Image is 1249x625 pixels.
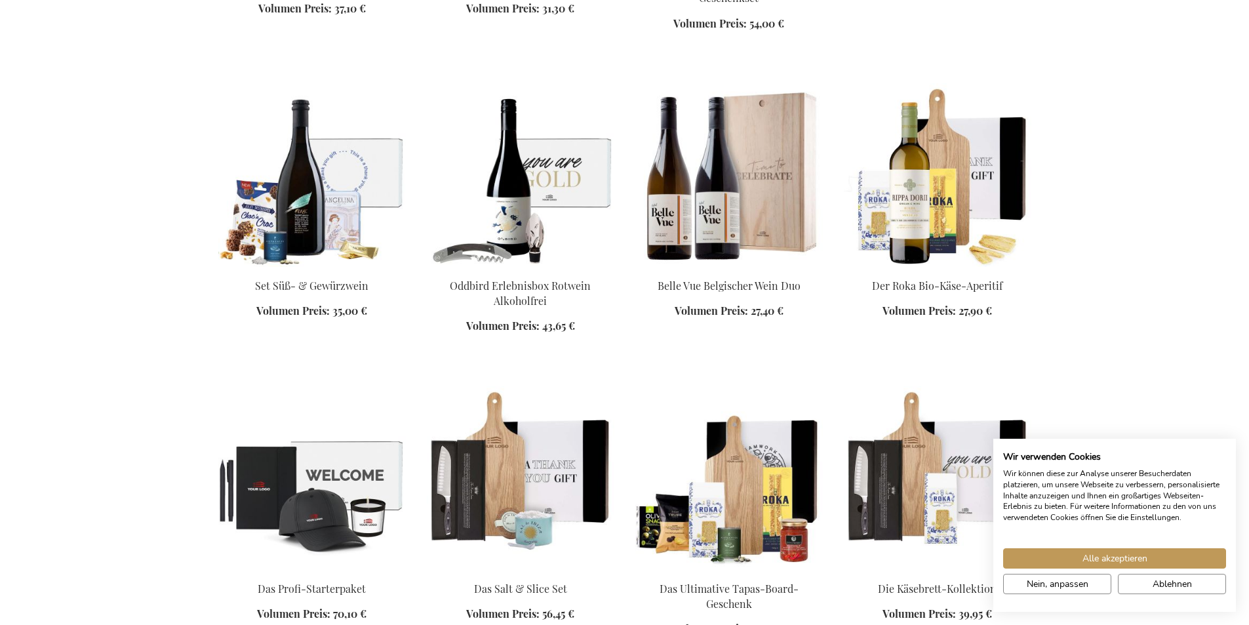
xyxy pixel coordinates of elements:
a: Das Profi-Starterpaket [258,582,366,595]
img: The Cheese Board Collection [844,386,1031,570]
a: Oddbird Erlebnisbox Rotwein Alkoholfrei [450,279,591,308]
a: Set Süß- & Gewürzwein [255,279,368,292]
a: Das Salt & Slice Set [474,582,567,595]
span: Volumen Preis: [882,304,956,317]
span: 39,95 € [959,607,992,620]
span: 31,30 € [542,1,574,15]
span: 56,45 € [542,607,574,620]
img: Belle Vue Belgischer Wein Duo [635,83,823,267]
a: The Cheese Board Collection [844,565,1031,577]
span: Alle akzeptieren [1082,552,1147,565]
img: The Ultimate Tapas Board Gift [635,386,823,570]
a: The Salt & Slice Set Exclusive Business Gift [427,565,614,577]
span: 37,10 € [334,1,366,15]
a: Belle Vue Belgischer Wein Duo [658,279,801,292]
span: Volumen Preis: [257,607,330,620]
a: The Professional Starter Kit [218,565,406,577]
a: Sweet & Spiced Wine Set [218,262,406,274]
span: Volumen Preis: [882,607,956,620]
a: Volumen Preis: 37,10 € [258,1,366,16]
a: Die Käsebrett-Kollektion [878,582,997,595]
h2: Wir verwenden Cookies [1003,451,1226,463]
a: Volumen Preis: 31,30 € [466,1,574,16]
a: Volumen Preis: 39,95 € [882,607,992,622]
span: 27,40 € [751,304,783,317]
span: 27,90 € [959,304,992,317]
span: 43,65 € [542,319,575,333]
span: Volumen Preis: [466,319,540,333]
a: Volumen Preis: 54,00 € [673,16,784,31]
a: Volumen Preis: 56,45 € [466,607,574,622]
span: Nein, anpassen [1027,577,1088,591]
img: Oddbird Non-Alcoholic Red Wine Experience Box [427,83,614,267]
span: Volumen Preis: [258,1,332,15]
a: Volumen Preis: 35,00 € [256,304,367,319]
a: Volumen Preis: 43,65 € [466,319,575,334]
img: Der Roka Bio-Käse-Aperitif [844,83,1031,267]
a: Volumen Preis: 70,10 € [257,607,367,622]
span: Volumen Preis: [256,304,330,317]
span: 70,10 € [333,607,367,620]
span: Volumen Preis: [675,304,748,317]
a: Volumen Preis: 27,90 € [882,304,992,319]
a: Der Roka Bio-Käse-Aperitif [844,262,1031,274]
p: Wir können diese zur Analyse unserer Besucherdaten platzieren, um unsere Webseite zu verbessern, ... [1003,468,1226,523]
button: cookie Einstellungen anpassen [1003,574,1111,594]
span: Ablehnen [1153,577,1192,591]
a: Volumen Preis: 27,40 € [675,304,783,319]
span: Volumen Preis: [673,16,747,30]
span: 54,00 € [749,16,784,30]
a: Das Ultimative Tapas-Board-Geschenk [660,582,799,611]
span: Volumen Preis: [466,607,540,620]
a: Belle Vue Belgischer Wein Duo [635,262,823,274]
button: Akzeptieren Sie alle cookies [1003,548,1226,569]
a: Der Roka Bio-Käse-Aperitif [872,279,1002,292]
a: Oddbird Non-Alcoholic Red Wine Experience Box [427,262,614,274]
button: Alle verweigern cookies [1118,574,1226,594]
a: The Ultimate Tapas Board Gift [635,565,823,577]
span: 35,00 € [332,304,367,317]
img: The Salt & Slice Set Exclusive Business Gift [427,386,614,570]
img: The Professional Starter Kit [218,386,406,570]
img: Sweet & Spiced Wine Set [218,83,406,267]
span: Volumen Preis: [466,1,540,15]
